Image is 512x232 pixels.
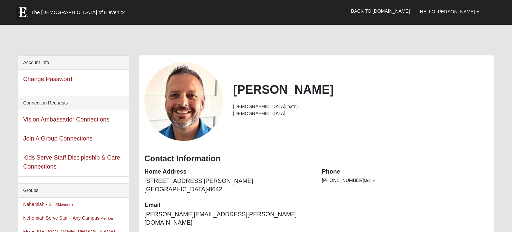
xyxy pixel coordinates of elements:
[144,154,489,164] h3: Contact Information
[99,216,115,220] small: (Member )
[285,105,299,109] small: ([DATE])
[322,168,489,176] dt: Phone
[415,3,484,20] a: Hello [PERSON_NAME]
[144,168,312,176] dt: Home Address
[144,177,312,194] dd: [STREET_ADDRESS][PERSON_NAME] [GEOGRAPHIC_DATA]-8642
[23,116,109,123] a: Vision Ambassador Connections
[233,103,489,110] li: [DEMOGRAPHIC_DATA]
[18,96,129,110] div: Connection Requests
[23,154,120,170] a: Kids Serve Staff Discipleship & Care Connections
[18,184,129,198] div: Groups
[13,2,146,19] a: The [DEMOGRAPHIC_DATA] of Eleven22
[23,135,92,142] a: Join A Group Connections
[23,76,72,82] a: Change Password
[16,6,29,19] img: Eleven22 logo
[57,203,73,207] small: (Member )
[144,210,312,227] dd: [PERSON_NAME][EMAIL_ADDRESS][PERSON_NAME][DOMAIN_NAME]
[233,82,489,97] h2: [PERSON_NAME]
[23,202,73,207] a: Nehemiah - STJ(Member )
[322,177,489,184] li: [PHONE_NUMBER]
[420,9,475,14] span: Hello [PERSON_NAME]
[23,215,115,221] a: Nehemiah Serve Staff - Any Campus(Member )
[364,178,375,183] span: Mobile
[346,3,415,19] a: Back to [DOMAIN_NAME]
[144,201,312,210] dt: Email
[233,110,489,117] li: [DEMOGRAPHIC_DATA]
[144,98,223,104] a: View Fullsize Photo
[18,56,129,70] div: Account Info
[31,9,125,16] span: The [DEMOGRAPHIC_DATA] of Eleven22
